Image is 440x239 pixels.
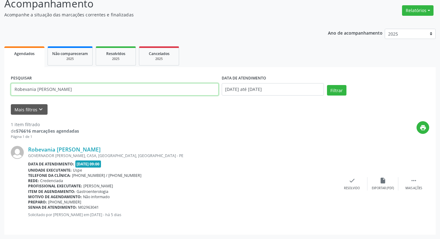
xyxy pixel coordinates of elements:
[28,173,71,178] b: Telefone da clínica:
[344,186,360,190] div: Resolvido
[11,121,79,128] div: 1 item filtrado
[28,178,39,183] b: Rede:
[75,160,101,168] span: [DATE] 09:00
[14,51,35,56] span: Agendados
[100,57,131,61] div: 2025
[52,57,88,61] div: 2025
[222,74,266,83] label: DATA DE ATENDIMENTO
[11,128,79,134] div: de
[405,186,422,190] div: Mais ações
[149,51,170,56] span: Cancelados
[11,146,24,159] img: img
[106,51,125,56] span: Resolvidos
[328,29,383,36] p: Ano de acompanhamento
[417,121,429,134] button: print
[37,106,44,113] i: keyboard_arrow_down
[16,128,79,134] strong: 576616 marcações agendadas
[11,74,32,83] label: PESQUISAR
[28,168,72,173] b: Unidade executante:
[379,177,386,184] i: insert_drive_file
[11,134,79,139] div: Página 1 de 1
[28,199,47,205] b: Preparo:
[72,173,141,178] span: [PHONE_NUMBER] / [PHONE_NUMBER]
[52,51,88,56] span: Não compareceram
[349,177,355,184] i: check
[28,189,75,194] b: Item de agendamento:
[222,83,324,96] input: Selecione um intervalo
[48,199,81,205] span: [PHONE_NUMBER]
[28,205,77,210] b: Senha de atendimento:
[28,153,337,158] div: GOVERNADOR [PERSON_NAME], CASA, [GEOGRAPHIC_DATA], [GEOGRAPHIC_DATA] - PE
[73,168,82,173] span: Uspe
[83,194,110,199] span: Não informado
[28,183,82,189] b: Profissional executante:
[78,205,99,210] span: M02963041
[77,189,108,194] span: Gastroenterologia
[402,5,434,16] button: Relatórios
[11,104,48,115] button: Mais filtroskeyboard_arrow_down
[4,11,306,18] p: Acompanhe a situação das marcações correntes e finalizadas
[83,183,113,189] span: [PERSON_NAME]
[28,146,101,153] a: Robevania [PERSON_NAME]
[144,57,174,61] div: 2025
[372,186,394,190] div: Exportar (PDF)
[410,177,417,184] i: 
[327,85,346,96] button: Filtrar
[28,161,74,167] b: Data de atendimento:
[420,124,426,131] i: print
[11,83,219,96] input: Nome, código do beneficiário ou CPF
[28,194,82,199] b: Motivo de agendamento:
[40,178,63,183] span: Credenciada
[28,212,337,217] p: Solicitado por [PERSON_NAME] em [DATE] - há 5 dias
